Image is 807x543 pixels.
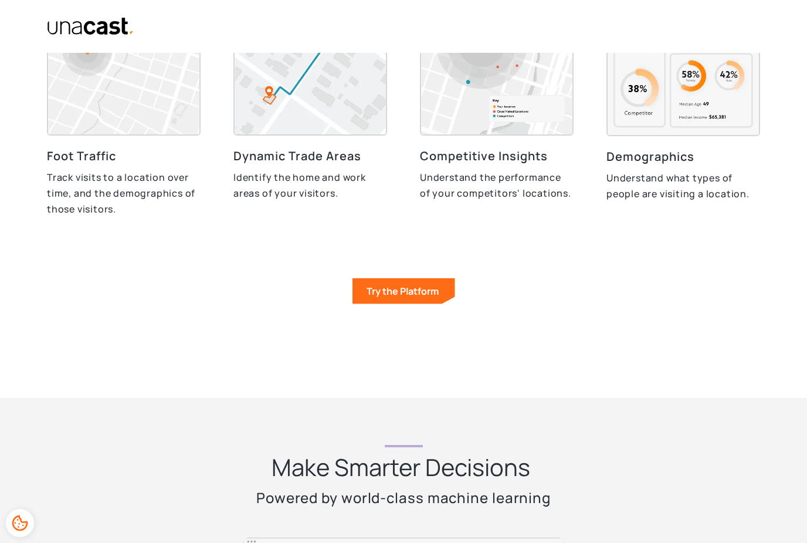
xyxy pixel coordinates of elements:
a: home [41,17,134,36]
h3: Competitive Insights [420,147,574,165]
p: Track visits to a location over time, and the demographics of those visitors. [47,170,201,217]
p: Understand the performance of your competitors' locations. [420,170,574,201]
p: Understand what types of people are visiting a location. [606,170,760,201]
h3: Foot Traffic [47,147,201,165]
p: Powered by world-class machine learning [110,487,697,508]
h2: Make Smarter Decisions [272,452,536,483]
p: Identify the home and work areas of your visitors. [233,170,387,201]
h3: Demographics [606,148,760,166]
div: Cookie Preferences [6,509,34,537]
a: Try the Platform [352,278,455,304]
h3: Dynamic Trade Areas [233,147,387,165]
img: Unacast text logo [47,17,134,36]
